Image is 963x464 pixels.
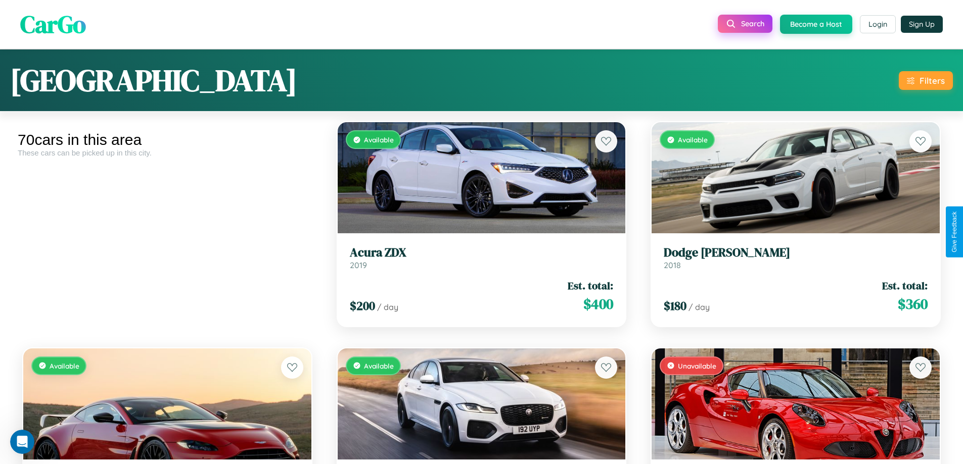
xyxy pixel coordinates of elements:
[377,302,398,312] span: / day
[898,294,928,314] span: $ 360
[780,15,852,34] button: Become a Host
[20,8,86,41] span: CarGo
[364,135,394,144] span: Available
[350,297,375,314] span: $ 200
[882,278,928,293] span: Est. total:
[10,430,34,454] iframe: Intercom live chat
[350,245,614,270] a: Acura ZDX2019
[10,60,297,101] h1: [GEOGRAPHIC_DATA]
[860,15,896,33] button: Login
[350,260,367,270] span: 2019
[350,245,614,260] h3: Acura ZDX
[951,212,958,252] div: Give Feedback
[18,131,317,148] div: 70 cars in this area
[741,19,764,28] span: Search
[583,294,613,314] span: $ 400
[920,75,945,86] div: Filters
[678,135,708,144] span: Available
[664,245,928,270] a: Dodge [PERSON_NAME]2018
[678,362,716,370] span: Unavailable
[568,278,613,293] span: Est. total:
[718,15,772,33] button: Search
[664,245,928,260] h3: Dodge [PERSON_NAME]
[664,297,686,314] span: $ 180
[50,362,79,370] span: Available
[364,362,394,370] span: Available
[899,71,953,90] button: Filters
[901,16,943,33] button: Sign Up
[18,148,317,157] div: These cars can be picked up in this city.
[689,302,710,312] span: / day
[664,260,681,270] span: 2018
